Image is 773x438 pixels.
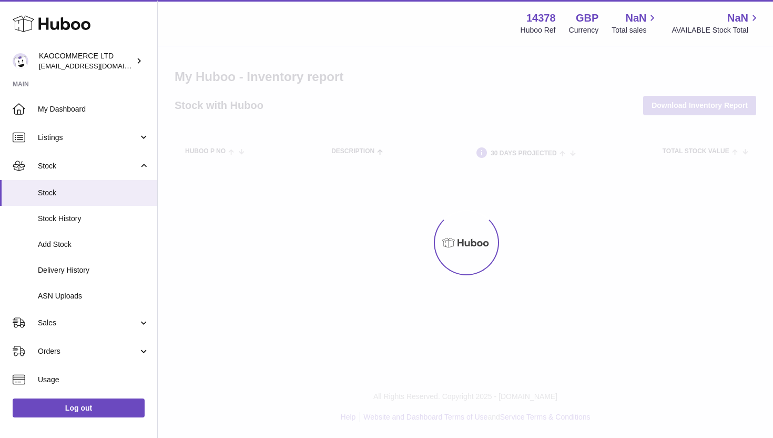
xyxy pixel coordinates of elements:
div: Huboo Ref [521,25,556,35]
img: hello@lunera.co.uk [13,53,28,69]
a: NaN Total sales [612,11,658,35]
span: Stock History [38,214,149,224]
a: NaN AVAILABLE Stock Total [672,11,760,35]
span: ASN Uploads [38,291,149,301]
span: NaN [727,11,748,25]
span: Stock [38,188,149,198]
span: [EMAIL_ADDRESS][DOMAIN_NAME] [39,62,155,70]
strong: 14378 [526,11,556,25]
strong: GBP [576,11,598,25]
a: Log out [13,399,145,417]
span: AVAILABLE Stock Total [672,25,760,35]
span: Delivery History [38,265,149,275]
span: NaN [625,11,646,25]
span: Orders [38,346,138,356]
span: Total sales [612,25,658,35]
span: Usage [38,375,149,385]
div: Currency [569,25,599,35]
span: Stock [38,161,138,171]
span: My Dashboard [38,104,149,114]
span: Add Stock [38,240,149,250]
span: Sales [38,318,138,328]
span: Listings [38,133,138,143]
div: KAOCOMMERCE LTD [39,51,134,71]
